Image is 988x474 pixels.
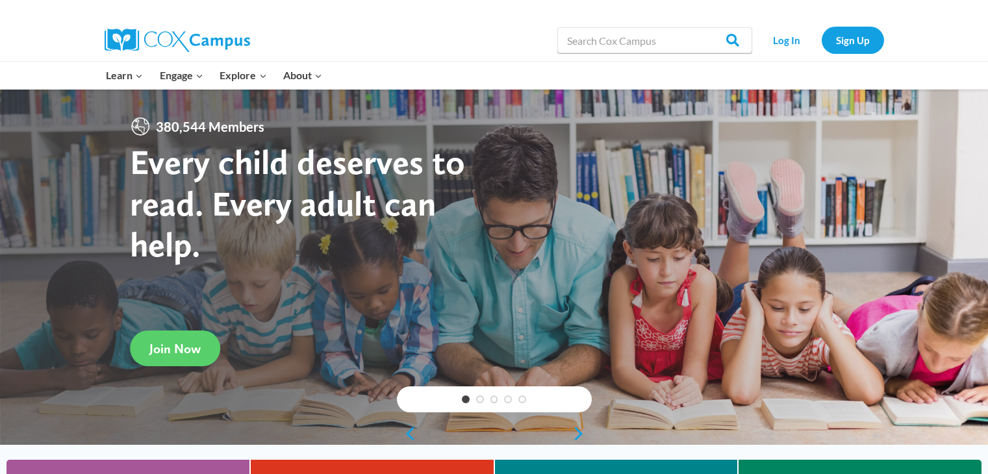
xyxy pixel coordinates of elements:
[130,331,220,366] a: Join Now
[220,67,266,84] span: Explore
[397,421,592,447] div: content slider buttons
[397,426,416,442] a: previous
[759,27,884,53] nav: Secondary Navigation
[490,395,498,403] a: 3
[283,67,322,84] span: About
[151,116,270,137] span: 380,544 Members
[572,426,592,442] a: next
[105,29,250,52] img: Cox Campus
[518,395,526,403] a: 5
[149,341,201,356] span: Join Now
[759,27,815,53] a: Log In
[476,395,484,403] a: 2
[504,395,512,403] a: 4
[822,27,884,53] a: Sign Up
[462,395,470,403] a: 1
[160,67,203,84] span: Engage
[130,141,465,265] strong: Every child deserves to read. Every adult can help.
[98,62,331,89] nav: Primary Navigation
[106,67,143,84] span: Learn
[557,27,752,53] input: Search Cox Campus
